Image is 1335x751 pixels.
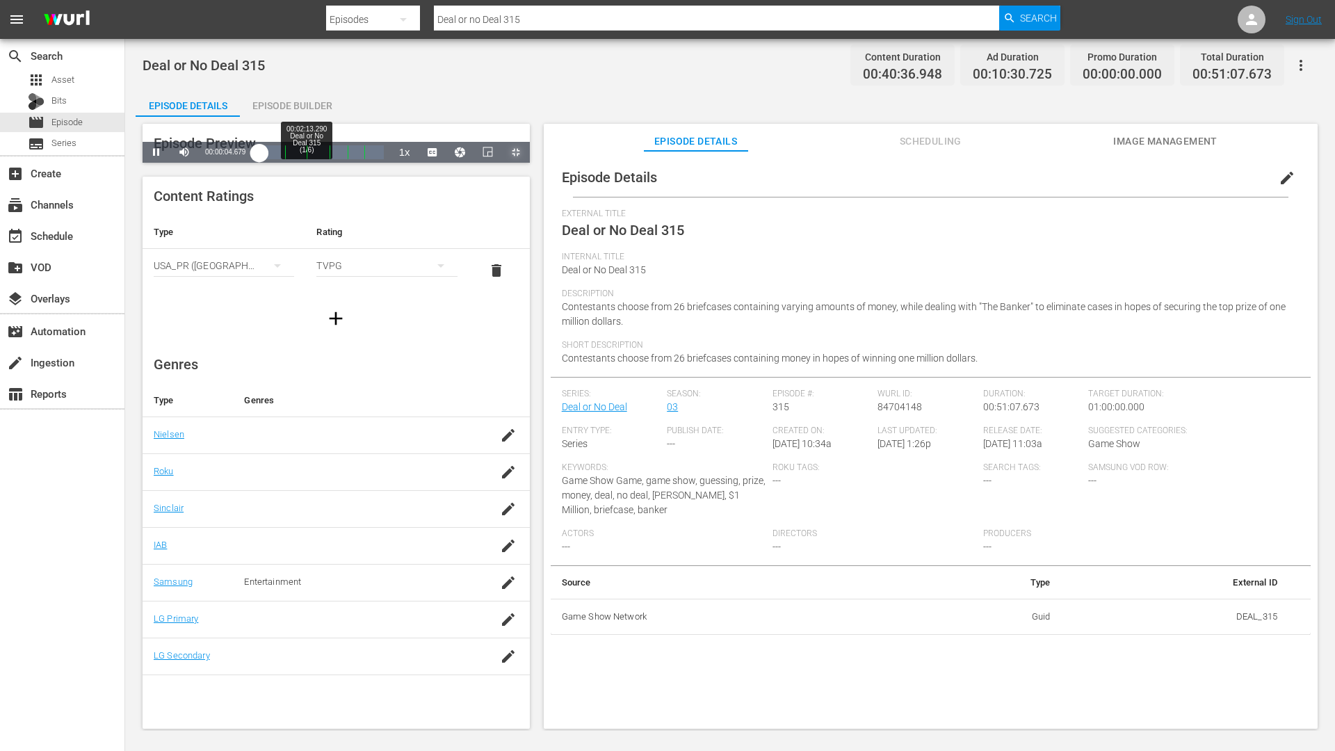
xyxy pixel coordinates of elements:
span: --- [983,541,992,552]
span: VOD [7,259,24,276]
th: Type [143,384,233,417]
span: Search [1020,6,1057,31]
span: Season: [667,389,766,400]
a: Sign Out [1286,14,1322,25]
div: Promo Duration [1083,47,1162,67]
span: --- [667,438,675,449]
span: 00:00:04.679 [205,148,245,156]
span: Entry Type: [562,426,661,437]
span: 00:10:30.725 [973,67,1052,83]
span: edit [1279,170,1295,186]
a: Samsung [154,576,193,587]
span: Game Show Game, game show, guessing, prize, money, deal, no deal, [PERSON_NAME], $1 Million, brie... [562,475,766,515]
span: Contestants choose from 26 briefcases containing money in hopes of winning one million dollars. [562,353,978,364]
span: Game Show [1088,438,1140,449]
span: External Title [562,209,1293,220]
span: Episode [51,115,83,129]
span: Internal Title [562,252,1293,263]
span: --- [772,475,781,486]
span: Asset [51,73,74,87]
span: Series: [562,389,661,400]
span: 01:00:00.000 [1088,401,1144,412]
img: ans4CAIJ8jUAAAAAAAAAAAAAAAAAAAAAAAAgQb4GAAAAAAAAAAAAAAAAAAAAAAAAJMjXAAAAAAAAAAAAAAAAAAAAAAAAgAT5G... [33,3,100,36]
span: [DATE] 1:26p [877,438,931,449]
button: Playback Rate [391,142,419,163]
a: Sinclair [154,503,184,513]
span: 00:51:07.673 [1192,67,1272,83]
div: Episode Details [136,89,240,122]
button: Picture-in-Picture [474,142,502,163]
span: Contestants choose from 26 briefcases containing varying amounts of money, while dealing with "Th... [562,301,1286,327]
span: [DATE] 11:03a [983,438,1042,449]
span: Created On: [772,426,871,437]
td: Guid [917,599,1061,635]
th: Genres [233,384,486,417]
span: Duration: [983,389,1082,400]
span: Target Duration: [1088,389,1292,400]
span: Image Management [1113,133,1217,150]
th: Type [143,216,305,249]
span: --- [562,541,570,552]
span: Episode Preview [154,135,256,152]
td: DEAL_315 [1061,599,1288,635]
span: Content Ratings [154,188,254,204]
span: Deal or No Deal 315 [562,264,646,275]
span: --- [1088,475,1097,486]
button: Captions [419,142,446,163]
span: --- [983,475,992,486]
div: Ad Duration [973,47,1052,67]
span: Actors [562,528,766,540]
a: Nielsen [154,429,184,439]
span: menu [8,11,25,28]
span: Publish Date: [667,426,766,437]
span: 00:51:07.673 [983,401,1039,412]
span: Asset [28,72,44,88]
div: TVPG [316,246,457,285]
span: Genres [154,356,198,373]
span: Series [28,136,44,152]
button: delete [480,254,513,287]
div: Content Duration [863,47,942,67]
table: simple table [143,216,530,292]
button: Episode Details [136,89,240,117]
span: Automation [7,323,24,340]
a: LG Secondary [154,650,210,661]
span: Episode Details [562,169,657,186]
span: Reports [7,386,24,403]
span: Deal or No Deal 315 [562,222,684,239]
div: Total Duration [1192,47,1272,67]
span: Search [7,48,24,65]
th: External ID [1061,566,1288,599]
a: Roku [154,466,174,476]
span: 00:00:00.000 [1083,67,1162,83]
a: 03 [667,401,678,412]
span: Wurl ID: [877,389,976,400]
span: Suggested Categories: [1088,426,1292,437]
span: Keywords: [562,462,766,474]
span: Short Description [562,340,1293,351]
div: Episode Builder [240,89,344,122]
span: Series [562,438,588,449]
span: 00:40:36.948 [863,67,942,83]
span: Bits [51,94,67,108]
span: [DATE] 10:34a [772,438,832,449]
th: Source [551,566,918,599]
button: Mute [170,142,198,163]
button: Pause [143,142,170,163]
span: Episode Details [644,133,748,150]
span: 315 [772,401,789,412]
button: Jump To Time [446,142,474,163]
th: Type [917,566,1061,599]
a: LG Primary [154,613,198,624]
span: Last Updated: [877,426,976,437]
span: --- [772,541,781,552]
span: Producers [983,528,1187,540]
div: USA_PR ([GEOGRAPHIC_DATA] ([GEOGRAPHIC_DATA])) [154,246,294,285]
span: Samsung VOD Row: [1088,462,1187,474]
span: Schedule [7,228,24,245]
span: Overlays [7,291,24,307]
th: Game Show Network [551,599,918,635]
span: Series [51,136,76,150]
div: Progress Bar [259,145,383,159]
a: Deal or No Deal [562,401,627,412]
